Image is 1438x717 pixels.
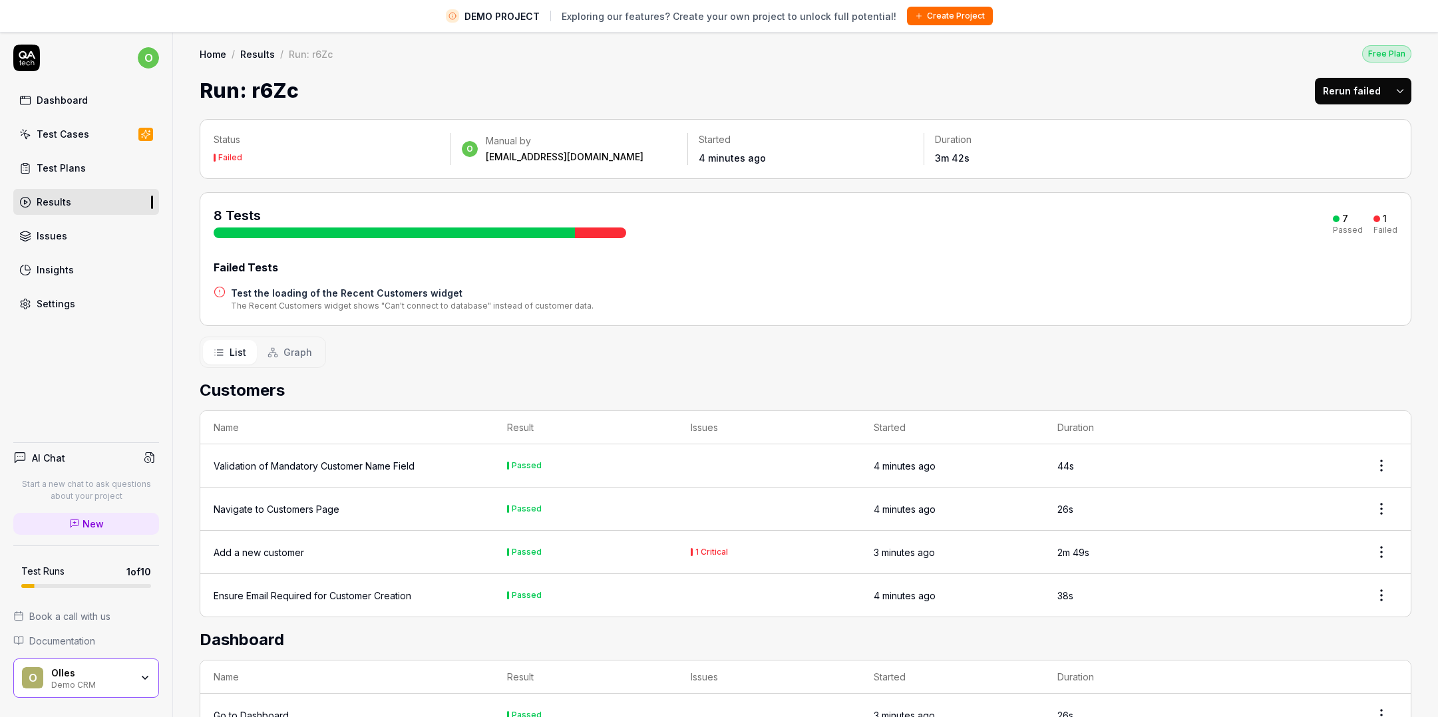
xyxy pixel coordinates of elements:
[51,678,131,689] div: Demo CRM
[13,121,159,147] a: Test Cases
[13,609,159,623] a: Book a call with us
[695,548,728,556] div: 1 Critical
[32,451,65,465] h4: AI Chat
[1342,213,1348,225] div: 7
[562,9,896,23] span: Exploring our features? Create your own project to unlock full potential!
[13,658,159,698] button: OOllesDemo CRM
[13,223,159,249] a: Issues
[214,259,1397,275] div: Failed Tests
[240,47,275,61] a: Results
[874,503,936,515] time: 4 minutes ago
[200,47,226,61] a: Home
[37,229,67,243] div: Issues
[231,286,594,300] a: Test the loading of the Recent Customers widget
[280,47,283,61] div: /
[200,660,494,694] th: Name
[874,547,935,558] time: 3 minutes ago
[200,378,1411,402] h2: Customers
[29,634,95,648] span: Documentation
[1333,226,1363,234] div: Passed
[37,263,74,277] div: Insights
[138,47,159,69] span: o
[232,47,235,61] div: /
[214,502,339,516] a: Navigate to Customers Page
[37,93,88,107] div: Dashboard
[699,133,914,146] p: Started
[907,7,993,25] button: Create Project
[283,345,312,359] span: Graph
[13,634,159,648] a: Documentation
[1057,590,1073,601] time: 38s
[512,462,542,470] div: Passed
[231,300,594,312] div: The Recent Customers widget shows "Can't connect to database" instead of customer data.
[214,545,304,559] a: Add a new customer
[874,590,936,601] time: 4 minutes ago
[860,411,1044,444] th: Started
[126,565,151,579] span: 1 of 10
[874,460,936,472] time: 4 minutes ago
[677,411,861,444] th: Issues
[677,660,861,694] th: Issues
[13,189,159,215] a: Results
[494,660,677,694] th: Result
[289,47,333,61] div: Run: r6Zc
[1057,460,1074,472] time: 44s
[200,76,299,106] h1: Run: r6Zc
[1057,503,1073,515] time: 26s
[486,134,643,148] div: Manual by
[486,150,643,164] div: [EMAIL_ADDRESS][DOMAIN_NAME]
[218,154,242,162] div: Failed
[13,291,159,317] a: Settings
[83,517,104,531] span: New
[13,87,159,113] a: Dashboard
[37,161,86,175] div: Test Plans
[462,141,478,157] span: o
[1044,660,1228,694] th: Duration
[464,9,540,23] span: DEMO PROJECT
[494,411,677,444] th: Result
[512,505,542,513] div: Passed
[230,345,246,359] span: List
[37,297,75,311] div: Settings
[37,195,71,209] div: Results
[138,45,159,71] button: o
[699,152,766,164] time: 4 minutes ago
[21,565,65,577] h5: Test Runs
[512,548,542,556] div: Passed
[214,133,440,146] p: Status
[203,340,257,364] button: List
[13,155,159,181] a: Test Plans
[860,660,1044,694] th: Started
[935,133,1150,146] p: Duration
[512,591,542,599] div: Passed
[22,667,43,688] span: O
[13,513,159,535] a: New
[200,628,1411,652] h2: Dashboard
[1362,45,1411,63] button: Free Plan
[13,257,159,283] a: Insights
[200,411,494,444] th: Name
[1044,411,1228,444] th: Duration
[51,667,131,679] div: Olles
[257,340,323,364] button: Graph
[1057,547,1089,558] time: 2m 49s
[214,459,415,473] a: Validation of Mandatory Customer Name Field
[1315,78,1389,104] button: Rerun failed
[13,478,159,502] p: Start a new chat to ask questions about your project
[29,609,110,623] span: Book a call with us
[214,208,261,223] span: 8 Tests
[1373,226,1397,234] div: Failed
[1383,213,1387,225] div: 1
[214,589,411,603] a: Ensure Email Required for Customer Creation
[935,152,970,164] time: 3m 42s
[37,127,89,141] div: Test Cases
